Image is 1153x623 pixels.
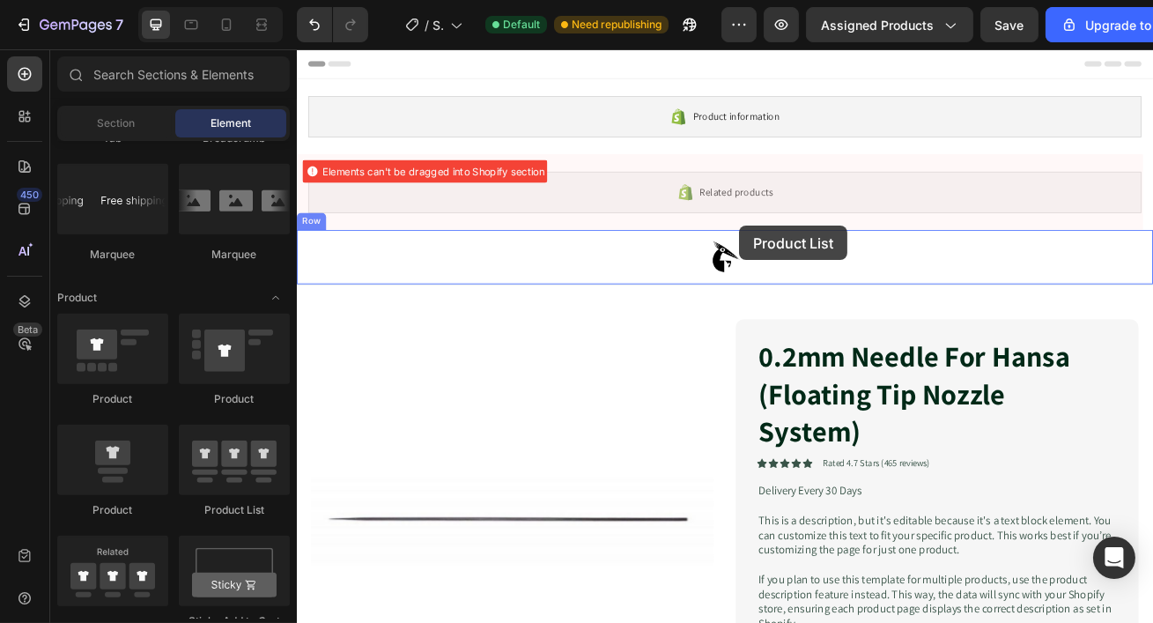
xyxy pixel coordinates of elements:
div: Open Intercom Messenger [1093,537,1135,579]
span: Section [98,115,136,131]
input: Search Sections & Elements [57,56,290,92]
div: Product [179,391,290,407]
span: Save [995,18,1024,33]
div: Product [57,391,168,407]
p: 7 [115,14,123,35]
div: 450 [17,188,42,202]
span: Need republishing [572,17,661,33]
div: Beta [13,323,42,337]
iframe: Design area [297,49,1153,623]
span: Default [503,17,540,33]
div: Marquee [57,247,168,263]
div: Undo/Redo [297,7,368,42]
button: 7 [7,7,131,42]
span: Toggle open [262,284,290,312]
div: Product List [179,502,290,518]
span: Element [211,115,251,131]
span: Product [57,290,97,306]
span: / [425,16,429,34]
div: Product [57,502,168,518]
span: Assigned Products [821,16,934,34]
span: Shopify Original Product Template [432,16,443,34]
button: Save [980,7,1038,42]
div: Marquee [179,247,290,263]
button: Assigned Products [806,7,973,42]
